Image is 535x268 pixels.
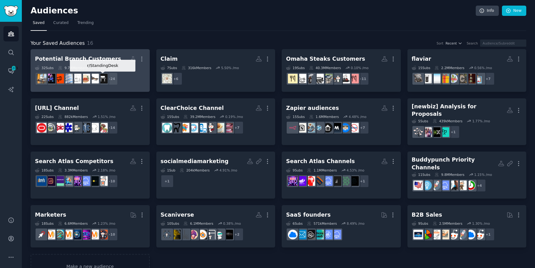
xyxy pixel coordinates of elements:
a: Claim7Subs316kMembers5.50% /mo+6ClassActionLawsuitUSA [156,49,275,92]
img: epicconsulting [54,123,64,133]
div: Sort [437,41,444,45]
img: GirlDinner [349,74,359,83]
div: 9 Sub s [412,221,428,226]
div: 18 Sub s [35,168,54,172]
div: 6 Sub s [286,221,303,226]
img: humanresources [457,181,467,190]
div: [newbiz] Analysis for Proposals [412,103,507,118]
img: oracle [37,123,46,133]
img: seogrowth [297,176,306,186]
div: + 11 [356,72,369,85]
div: 15 Sub s [286,115,305,119]
div: 7 Sub s [161,66,177,70]
img: Teethcare [188,123,198,133]
img: Affiliatemarketing [54,230,64,239]
img: Allon4ImplantDentures [223,123,233,133]
img: SEO [80,230,90,239]
img: GummySearch logo [4,6,18,16]
a: Curated [51,18,71,31]
img: TechSEO [305,176,315,186]
img: localseo [98,176,108,186]
div: + 6 [169,72,182,85]
div: 2.18 % /mo [98,168,115,172]
div: Buddypunch Priority Channels [412,156,498,171]
div: 18 Sub s [35,221,54,226]
img: SaaS [440,181,449,190]
div: 5.50 % /mo [221,66,239,70]
div: + 1 [356,175,369,188]
img: ManicTime [466,181,475,190]
img: SaaS [323,176,333,186]
img: emergencymedicine [80,123,90,133]
img: nocode [349,123,359,133]
img: cocktails [474,74,484,83]
div: 1.51 % /mo [98,115,115,119]
img: Parseur [314,123,324,133]
img: AgingParents [422,127,432,137]
img: doctors [63,123,73,133]
img: ahrefs [37,176,46,186]
img: whatsnewinSEO [89,176,99,186]
div: 1 Sub [161,168,176,172]
img: eClinicalWorks [46,123,55,133]
div: 32 Sub s [35,66,54,70]
img: socialmedia [98,230,108,239]
img: 3Dmodeling [188,230,198,239]
img: blender [197,230,207,239]
a: Search Atlas Channels9Subs1.1MMembers4.53% /mo+1AiForSmallBusinesstopaitoolsseo_saasSaaSbigseoTec... [282,152,401,199]
span: Saved [33,20,45,26]
img: SaaSSales [323,230,333,239]
div: + 10 [105,228,118,241]
div: 882k Members [58,115,88,119]
div: Search Atlas Channels [286,158,355,165]
div: socialmediamarketing [161,158,229,165]
div: 22 Sub s [35,115,54,119]
div: 6.6M Members [58,221,88,226]
img: DentalSchool [180,123,189,133]
img: PPC [37,230,46,239]
div: 2.2M Members [435,66,464,70]
div: + 10 [105,175,118,188]
div: 9.7M Members [58,66,88,70]
a: Trending [75,18,96,31]
img: SEO_Digital_Marketing [288,176,298,186]
img: GiftIdeas [440,74,449,83]
img: tequila [457,74,467,83]
div: 1.23 % /mo [98,221,115,226]
div: 40.3M Members [309,66,341,70]
a: SaaS founders6Subs571kMembers8.49% /moSaaSSaaSSalesmicrosaasNoCodeSaaSSaaS_Email_MarketingB2BSaaS [282,205,401,248]
img: NoCodeAIAutomation [305,123,315,133]
img: Entrepreneur [422,181,432,190]
div: + 4 [473,179,486,192]
img: microsaas [314,230,324,239]
img: Notion [297,123,306,133]
div: 19 Sub s [286,66,305,70]
div: 1.1M Members [307,168,337,172]
img: n8n [288,123,298,133]
img: MarketingGeek [63,176,73,186]
div: Potential Branch Customers [35,55,121,63]
div: Scaniverse [161,211,194,219]
img: StandingDesks [37,74,46,83]
img: food [206,123,216,133]
input: Audience/Subreddit [480,40,526,47]
div: 6.1M Members [183,221,213,226]
div: 8.49 % /mo [347,221,364,226]
a: Potential Branch Customers32Subs9.7MMembers1.00% /mor/StandingDesk+24StandingDeskfurnitureinterio... [31,49,150,92]
div: 4.53 % /mo [347,168,364,172]
a: Info [476,6,499,16]
a: socialmediamarketing1Sub204kMembers4.91% /mo+1 [156,152,275,199]
img: SEO_Digital_Marketing [72,176,81,186]
img: InteriorDesign [72,74,81,83]
button: Recent [445,41,462,45]
div: flaviar [412,55,431,63]
a: Saved [31,18,47,31]
img: bigseo [314,176,324,186]
img: AncestryDNA [431,127,440,137]
div: 9.8M Members [435,172,464,177]
div: Search [467,41,478,45]
img: smallbusinessUS [413,181,423,190]
img: DentalHygiene [162,123,172,133]
img: 3Dprinting [206,230,216,239]
img: furniture [89,74,99,83]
